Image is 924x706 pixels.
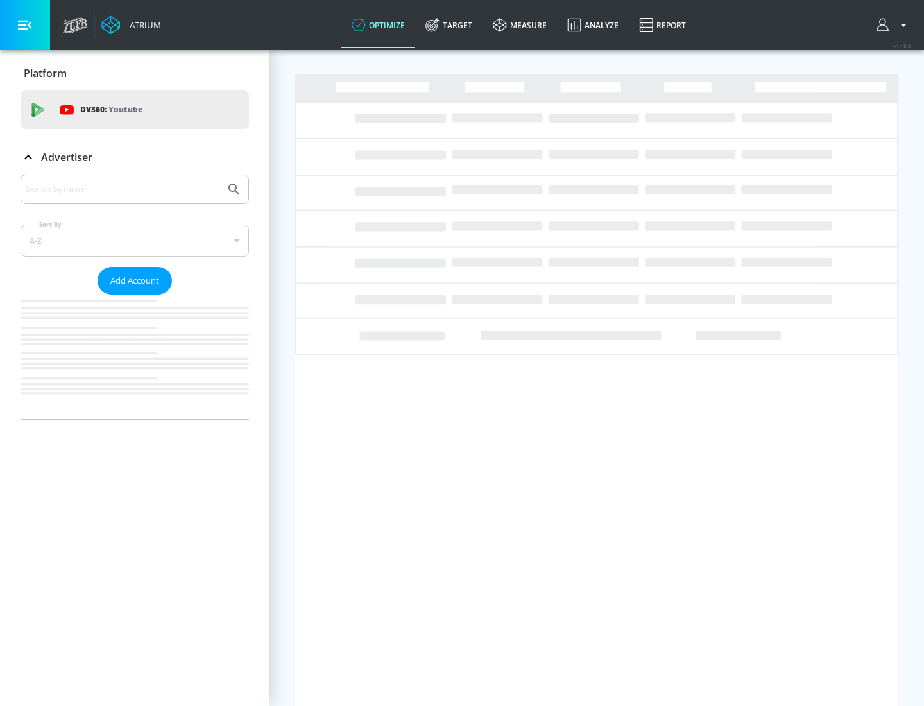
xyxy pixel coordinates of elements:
a: Analyze [557,2,629,48]
a: measure [483,2,557,48]
nav: list of Advertiser [21,295,249,419]
div: Platform [21,55,249,91]
p: DV360: [80,103,142,117]
div: Atrium [124,19,161,31]
div: Advertiser [21,139,249,175]
a: Report [629,2,696,48]
p: Advertiser [41,150,92,164]
a: Atrium [101,15,161,35]
a: Target [415,2,483,48]
button: Add Account [98,267,172,295]
div: DV360: Youtube [21,90,249,129]
div: Advertiser [21,175,249,419]
input: Search by name [26,181,220,198]
div: A-Z [21,225,249,257]
p: Platform [24,66,67,80]
p: Youtube [108,103,142,116]
span: Add Account [110,273,159,288]
span: v 4.19.0 [893,42,911,49]
label: Sort By [37,220,64,228]
a: optimize [341,2,415,48]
